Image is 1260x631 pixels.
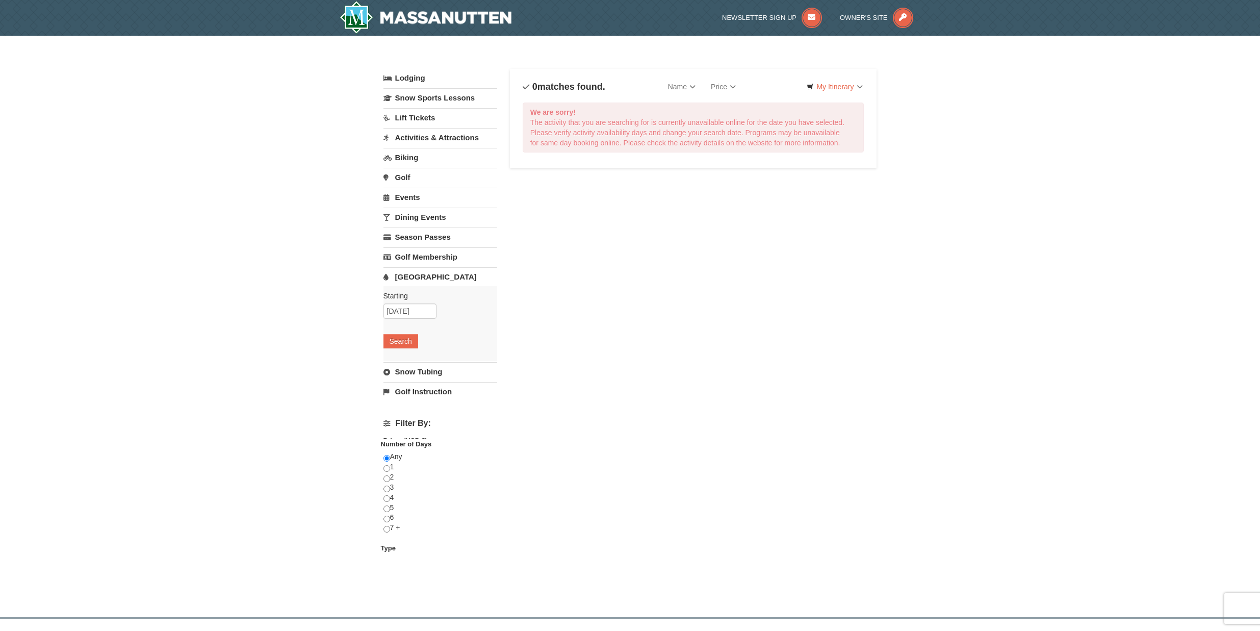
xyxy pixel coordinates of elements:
[383,128,497,147] a: Activities & Attractions
[383,148,497,167] a: Biking
[383,188,497,207] a: Events
[840,14,913,21] a: Owner's Site
[383,108,497,127] a: Lift Tickets
[530,108,576,116] strong: We are sorry!
[660,77,703,97] a: Name
[381,544,396,552] strong: Type
[383,267,497,286] a: [GEOGRAPHIC_DATA]
[383,452,497,543] div: Any 1 2 3 4 5 6 7 +
[523,103,864,153] div: The activity that you are searching for is currently unavailable online for the date you have sel...
[383,247,497,266] a: Golf Membership
[722,14,796,21] span: Newsletter Sign Up
[722,14,822,21] a: Newsletter Sign Up
[840,14,888,21] span: Owner's Site
[383,208,497,226] a: Dining Events
[383,382,497,401] a: Golf Instruction
[381,440,432,448] strong: Number of Days
[383,362,497,381] a: Snow Tubing
[340,1,512,34] a: Massanutten Resort
[383,168,497,187] a: Golf
[383,69,497,87] a: Lodging
[340,1,512,34] img: Massanutten Resort Logo
[383,88,497,107] a: Snow Sports Lessons
[383,437,428,444] strong: Price: (USD $)
[383,419,497,428] h4: Filter By:
[383,291,490,301] label: Starting
[383,228,497,246] a: Season Passes
[800,79,869,94] a: My Itinerary
[703,77,743,97] a: Price
[383,334,418,348] button: Search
